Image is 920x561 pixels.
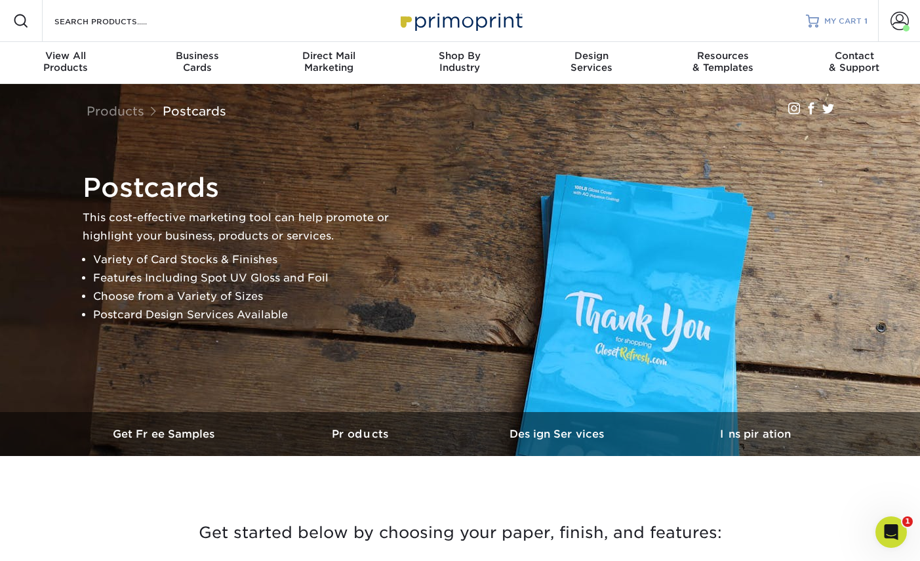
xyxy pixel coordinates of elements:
a: Contact& Support [789,42,920,84]
div: Marketing [263,50,394,73]
a: Direct MailMarketing [263,42,394,84]
span: Contact [789,50,920,62]
div: Industry [394,50,525,73]
span: MY CART [824,16,862,27]
a: Products [264,412,460,456]
a: Products [87,104,144,118]
a: Get Free Samples [67,412,264,456]
iframe: Google Customer Reviews [3,521,111,556]
div: & Templates [657,50,788,73]
img: Primoprint [395,7,526,35]
li: Features Including Spot UV Gloss and Foil [93,269,410,287]
span: 1 [864,16,868,26]
h3: Inspiration [657,428,854,440]
h3: Products [264,428,460,440]
span: Resources [657,50,788,62]
h3: Get Free Samples [67,428,264,440]
span: Direct Mail [263,50,394,62]
input: SEARCH PRODUCTS..... [53,13,181,29]
div: Cards [131,50,262,73]
div: Services [526,50,657,73]
a: BusinessCards [131,42,262,84]
a: Design Services [460,412,657,456]
p: This cost-effective marketing tool can help promote or highlight your business, products or servi... [83,209,410,245]
h1: Postcards [83,172,410,203]
div: & Support [789,50,920,73]
a: Resources& Templates [657,42,788,84]
iframe: Intercom live chat [875,516,907,548]
span: Business [131,50,262,62]
li: Postcard Design Services Available [93,306,410,324]
a: Inspiration [657,412,854,456]
span: Design [526,50,657,62]
span: 1 [902,516,913,527]
li: Choose from a Variety of Sizes [93,287,410,306]
a: Postcards [163,104,226,118]
a: DesignServices [526,42,657,84]
h3: Design Services [460,428,657,440]
li: Variety of Card Stocks & Finishes [93,251,410,269]
span: Shop By [394,50,525,62]
a: Shop ByIndustry [394,42,525,84]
